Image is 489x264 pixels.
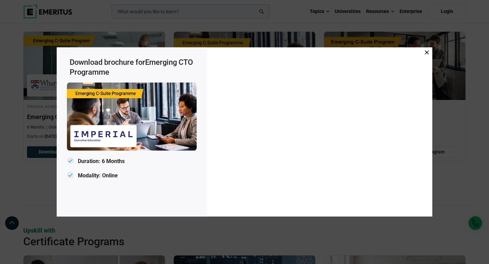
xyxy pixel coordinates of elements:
[74,129,133,144] img: Emeritus
[67,156,197,167] p: Duration: 6 Months
[67,83,197,151] img: Emeritus
[70,58,193,76] span: Emerging CTO Programme
[70,58,197,77] h3: Download brochure for
[67,170,197,181] p: Modality: Online
[210,51,429,211] iframe: Download Brochure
